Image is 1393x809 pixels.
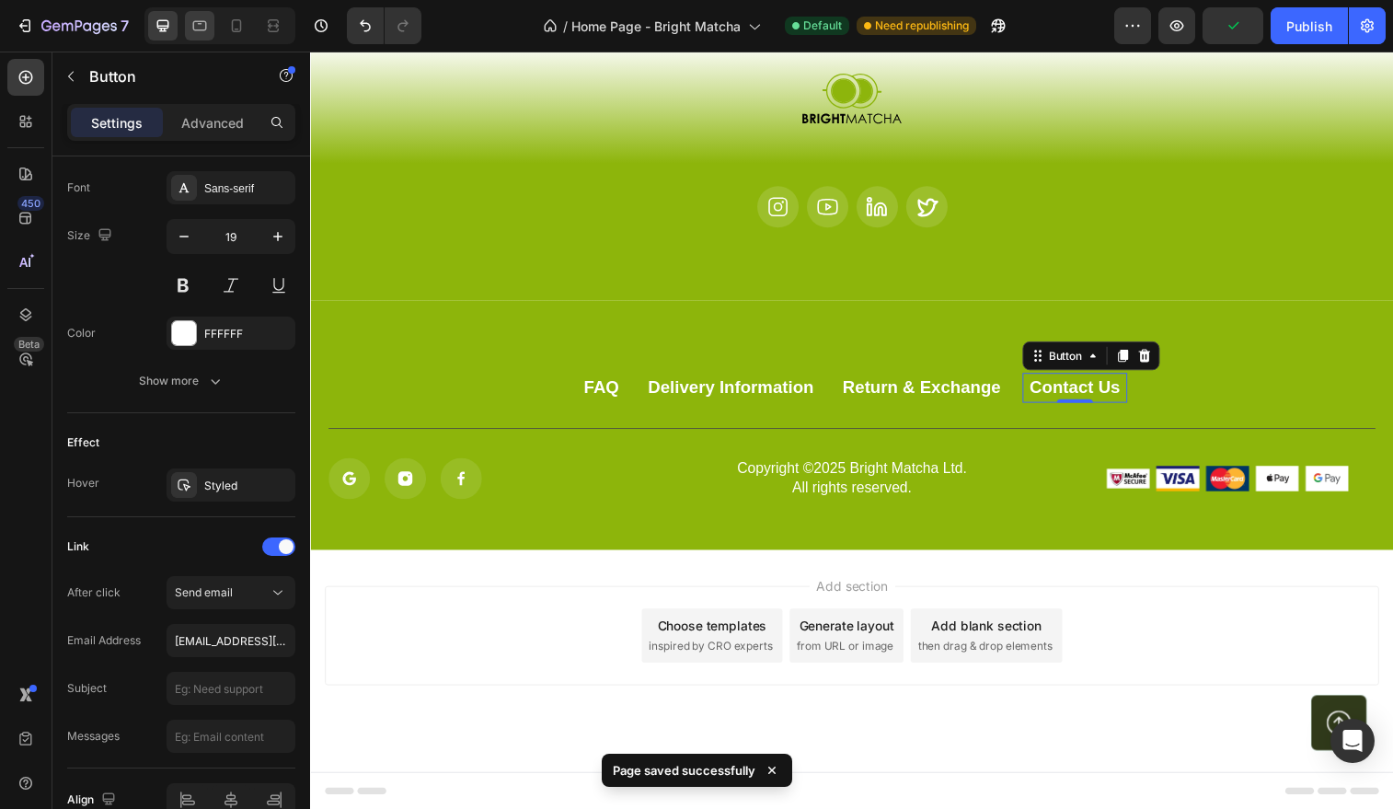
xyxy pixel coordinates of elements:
button: 7 [7,7,137,44]
button: Publish [1271,7,1348,44]
span: Home Page - Bright Matcha [571,17,741,36]
button: Return &amp; Exchange&nbsp; [535,328,711,358]
div: Button [749,302,790,318]
img: gempages_567879059183240233-574046f0-262e-4621-b3e7-785bf54936e8.png [963,422,1007,447]
div: After click [67,584,121,601]
div: Email Address [67,632,141,649]
div: Publish [1286,17,1332,36]
span: 2025 Bright Matcha Ltd. [512,417,669,433]
div: Generate layout [499,575,595,595]
p: Button [89,65,246,87]
img: gempages_567879059183240233-f4f79adb-697f-4920-b48d-c5ff3428772b.png [913,422,957,448]
img: gempages_567879059183240233-7bd36560-3b8f-4718-b418-06b2e8c6669e.png [862,422,906,448]
div: Size [67,224,116,248]
div: Contact Us [733,331,825,354]
p: Page saved successfully [613,761,755,780]
div: Effect [67,434,99,451]
div: Sans-serif [204,180,291,197]
p: Copyright © [386,416,718,435]
input: Eg: Need support [167,672,295,705]
p: Settings [91,113,143,133]
span: Default [803,17,842,34]
div: Delivery Information [344,331,513,354]
button: Delivery Information [337,328,521,358]
div: Styled [204,478,291,494]
div: Show more [139,372,224,390]
input: Eg: Email content [167,720,295,753]
div: Choose templates [354,575,466,595]
div: Hover [67,475,99,491]
div: Messages [67,728,120,745]
span: / [563,17,568,36]
div: 450 [17,196,44,211]
span: then drag & drop elements [619,598,756,615]
a: FAQ [271,328,322,358]
span: from URL or image [496,598,594,615]
span: Add section [509,535,596,554]
div: Undo/Redo [347,7,421,44]
img: gempages_567879059183240233-8c746420-28c0-4010-9332-a494f962b4ac.png [1014,422,1058,447]
div: FFFFFF [204,326,291,342]
div: Return & Exchange [543,331,704,354]
span: All rights reserved. [491,436,614,452]
img: gempages_567879059183240233-02889133-30a5-4b9d-a0e5-4e6a0bb40d01.png [812,422,856,448]
span: Need republishing [875,17,969,34]
span: inspired by CRO experts [345,598,471,615]
div: FAQ [279,331,315,354]
div: Font [67,179,90,196]
div: Link [67,538,89,555]
div: Open Intercom Messenger [1330,719,1375,763]
p: Advanced [181,113,244,133]
div: Add blank section [633,575,745,595]
input: chris@gempages.help [167,624,295,657]
button: Show more [67,364,295,398]
div: Color [67,325,96,341]
button: Send email [167,576,295,609]
a: Contact Us [726,328,833,358]
div: Beta [14,337,44,352]
p: 7 [121,15,129,37]
iframe: Design area [310,52,1393,809]
div: Subject [67,680,107,697]
span: Send email [175,585,233,599]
